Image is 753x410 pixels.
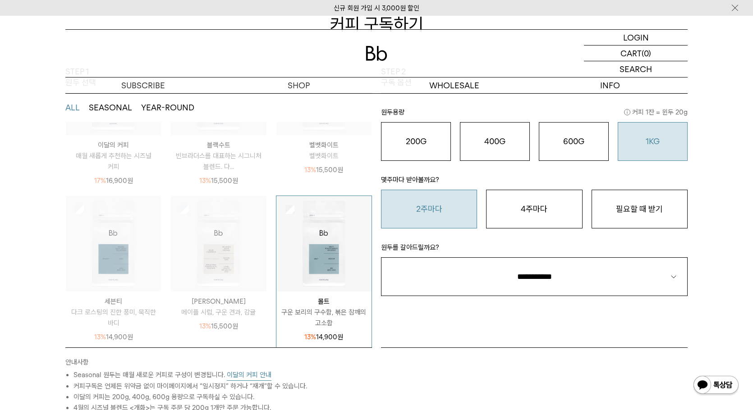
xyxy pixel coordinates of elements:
a: CART (0) [584,46,688,61]
span: 원 [127,333,133,341]
p: 이달의 커피 [66,140,161,150]
o: 1KG [646,137,660,146]
a: SUBSCRIBE [65,77,221,93]
span: 커피 1잔 = 윈두 20g [624,107,688,118]
button: 1KG [618,122,688,161]
p: (0) [642,46,651,61]
img: 카카오톡 채널 1:1 채팅 버튼 [693,375,739,396]
span: 원 [337,333,343,341]
a: 신규 회원 가입 시 3,000원 할인 [334,4,419,12]
span: 13% [304,333,316,341]
p: 15,500 [304,164,343,175]
button: 4주마다 [486,190,582,228]
p: 벨벳화이트 [276,150,372,161]
span: 13% [304,166,316,174]
button: 2주마다 [381,190,477,228]
p: 16,900 [94,175,133,186]
span: 13% [94,333,106,341]
o: 600G [563,137,584,146]
p: WHOLESALE [376,77,532,93]
p: 원두를 갈아드릴까요? [381,242,688,257]
p: 메이플 시럽, 구운 견과, 감귤 [171,307,266,318]
button: SEASONAL [89,102,132,113]
p: 몰트 [276,296,372,307]
button: ALL [65,102,80,113]
button: 600G [539,122,609,161]
button: 200G [381,122,451,161]
li: 이달의 커피는 200g, 400g, 600g 용량으로 구독하실 수 있습니다. [73,392,372,402]
p: 15,500 [199,175,238,186]
p: 14,900 [94,332,133,342]
p: 원두용량 [381,107,688,122]
p: LOGIN [623,30,649,45]
span: 원 [232,177,238,185]
p: 빈브라더스를 대표하는 시그니처 블렌드. 다... [171,150,266,172]
img: 상품이미지 [66,196,161,291]
img: 상품이미지 [276,196,372,291]
a: LOGIN [584,30,688,46]
o: 400G [484,137,505,146]
p: [PERSON_NAME] [171,296,266,307]
a: SHOP [221,77,376,93]
span: 13% [199,177,211,185]
p: CART [620,46,642,61]
span: 원 [127,177,133,185]
p: INFO [532,77,688,93]
p: 몇주마다 받아볼까요? [381,174,688,190]
span: 원 [232,322,238,330]
p: 블랙수트 [171,140,266,150]
p: 벨벳화이트 [276,140,372,150]
o: 200G [406,137,427,146]
button: 이달의 커피 안내 [227,369,271,381]
span: 13% [199,322,211,330]
p: 안내사항 [65,357,372,369]
img: 상품이미지 [171,196,266,291]
p: 매월 새롭게 추천하는 시즈널 커피 [66,150,161,172]
p: 15,500 [199,321,238,332]
p: 다크 로스팅의 진한 풍미, 묵직한 바디 [66,307,161,328]
p: 14,900 [304,332,343,342]
p: SEARCH [620,61,652,77]
img: 로고 [366,46,387,61]
span: 원 [337,166,343,174]
li: Seasonal 원두는 매월 새로운 커피로 구성이 변경됩니다. [73,369,372,381]
button: 400G [460,122,530,161]
p: 세븐티 [66,296,161,307]
span: 17% [94,177,106,185]
p: 구운 보리의 구수함, 볶은 참깨의 고소함 [276,307,372,328]
li: 커피구독은 언제든 위약금 없이 마이페이지에서 “일시정지” 하거나 “재개”할 수 있습니다. [73,381,372,392]
button: 필요할 때 받기 [592,190,688,228]
button: YEAR-ROUND [141,102,194,113]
